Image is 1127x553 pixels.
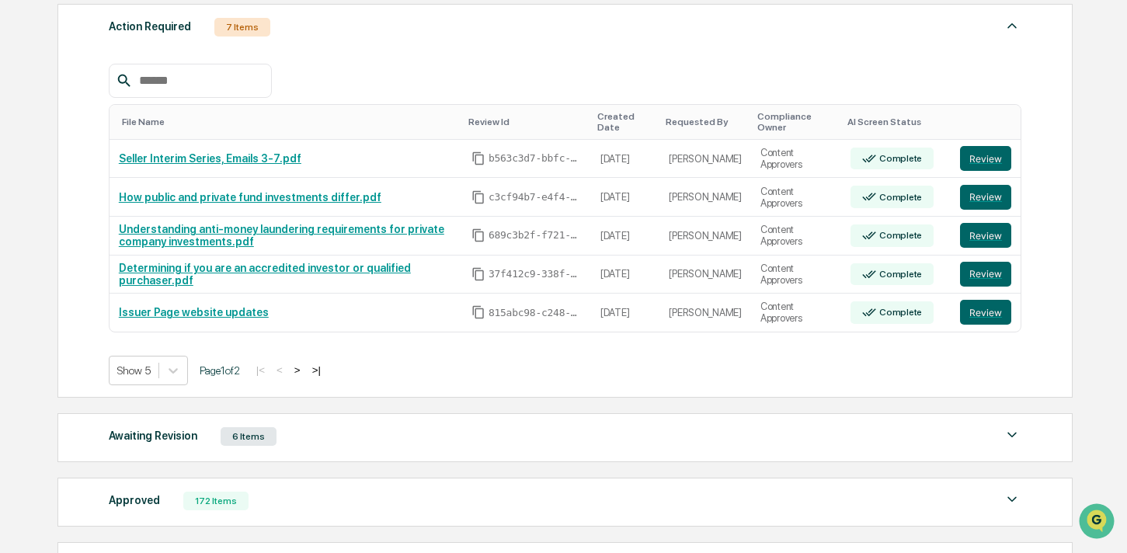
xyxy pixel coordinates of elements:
td: [DATE] [591,178,659,217]
td: [DATE] [591,294,659,332]
div: 172 Items [183,492,249,510]
span: c3cf94b7-e4f4-4a11-bdb7-54460614abdc [489,191,582,203]
button: Review [960,185,1011,210]
button: Start new chat [264,123,283,142]
div: Awaiting Revision [109,426,197,446]
div: Complete [876,230,922,241]
span: 37f412c9-338f-42cb-99a2-e0de738d2756 [489,268,582,280]
div: Toggle SortBy [963,117,1014,127]
a: Determining if you are an accredited investor or qualified purchaser.pdf [119,262,411,287]
button: Review [960,300,1011,325]
span: Copy Id [471,228,485,242]
div: Toggle SortBy [122,117,456,127]
input: Clear [40,71,256,87]
div: Toggle SortBy [597,111,653,133]
span: Attestations [128,196,193,211]
span: Data Lookup [31,225,98,241]
div: Action Required [109,16,191,37]
a: Seller Interim Series, Emails 3-7.pdf [119,152,301,165]
span: 815abc98-c248-4f62-a147-d06131b3a24d [489,307,582,319]
button: > [290,363,305,377]
div: We're available if you need us! [53,134,197,147]
button: Review [960,223,1011,248]
button: Review [960,146,1011,171]
img: caret [1003,426,1021,444]
div: Toggle SortBy [757,111,835,133]
a: Issuer Page website updates [119,306,269,318]
td: [DATE] [591,217,659,256]
span: Pylon [155,263,188,275]
div: Approved [109,490,160,510]
div: 🖐️ [16,197,28,210]
td: [DATE] [591,256,659,294]
img: caret [1003,16,1021,35]
div: 🗄️ [113,197,125,210]
div: Complete [876,307,922,318]
span: Preclearance [31,196,100,211]
div: Toggle SortBy [666,117,745,127]
a: How public and private fund investments differ.pdf [119,191,381,203]
div: Toggle SortBy [847,117,944,127]
div: Complete [876,269,922,280]
button: < [272,363,287,377]
span: b563c3d7-bbfc-4e76-a8ec-67d4dedbd07b [489,152,582,165]
td: Content Approvers [751,140,841,179]
div: 6 Items [221,427,277,446]
td: [DATE] [591,140,659,179]
iframe: Open customer support [1077,502,1119,544]
td: Content Approvers [751,294,841,332]
div: Complete [876,192,922,203]
button: >| [308,363,325,377]
td: [PERSON_NAME] [659,256,751,294]
div: Toggle SortBy [468,117,585,127]
a: 🔎Data Lookup [9,219,104,247]
a: 🖐️Preclearance [9,190,106,217]
div: Start new chat [53,119,255,134]
td: [PERSON_NAME] [659,294,751,332]
span: Copy Id [471,305,485,319]
button: Review [960,262,1011,287]
div: 7 Items [214,18,270,37]
p: How can we help? [16,33,283,57]
button: |< [252,363,270,377]
img: 1746055101610-c473b297-6a78-478c-a979-82029cc54cd1 [16,119,43,147]
td: Content Approvers [751,178,841,217]
img: caret [1003,490,1021,509]
td: [PERSON_NAME] [659,178,751,217]
span: Copy Id [471,190,485,204]
td: [PERSON_NAME] [659,140,751,179]
div: Complete [876,153,922,164]
a: 🗄️Attestations [106,190,199,217]
a: Powered byPylon [110,263,188,275]
a: Understanding anti-money laundering requirements for private company investments.pdf [119,223,444,248]
span: Page 1 of 2 [200,364,240,377]
div: 🔎 [16,227,28,239]
span: 689c3b2f-f721-43d9-acbb-87360bc1cb55 [489,229,582,242]
span: Copy Id [471,267,485,281]
td: [PERSON_NAME] [659,217,751,256]
span: Copy Id [471,151,485,165]
td: Content Approvers [751,217,841,256]
td: Content Approvers [751,256,841,294]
